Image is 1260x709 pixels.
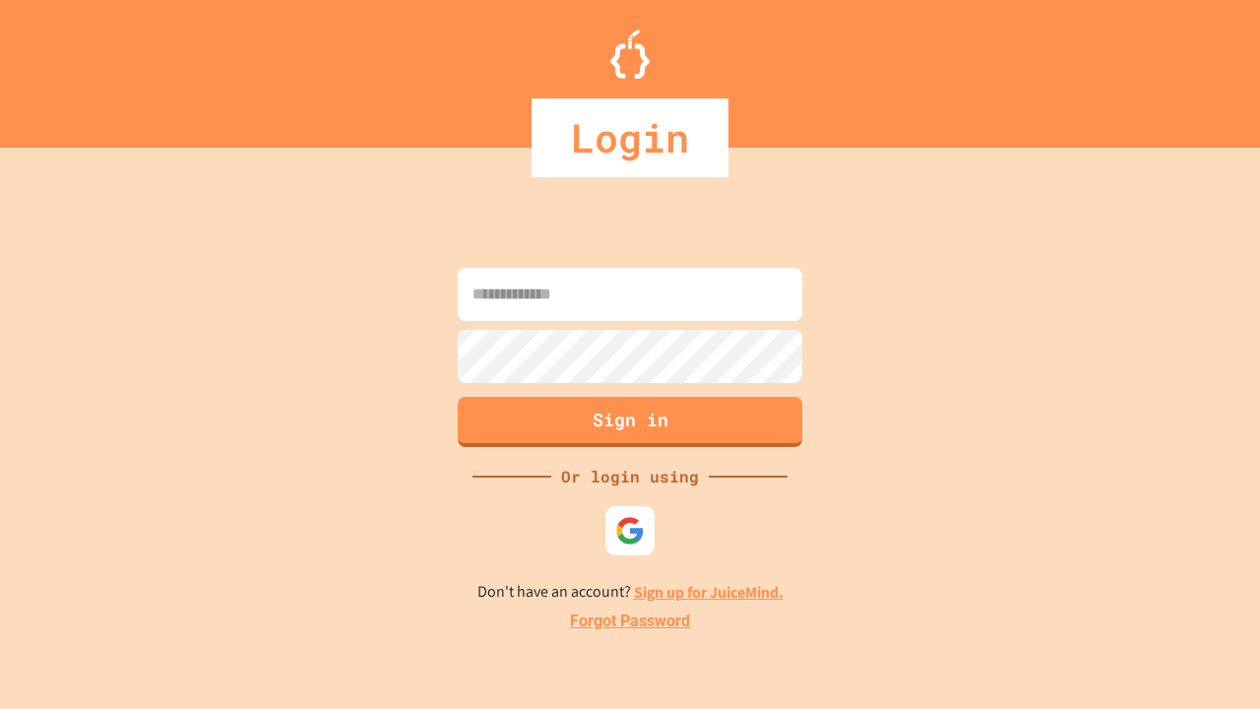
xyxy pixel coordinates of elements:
[615,516,645,546] img: google-icon.svg
[634,582,784,603] a: Sign up for JuiceMind.
[570,610,690,633] a: Forgot Password
[532,98,728,177] div: Login
[477,580,784,605] p: Don't have an account?
[458,397,802,447] button: Sign in
[551,465,709,488] div: Or login using
[610,30,650,79] img: Logo.svg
